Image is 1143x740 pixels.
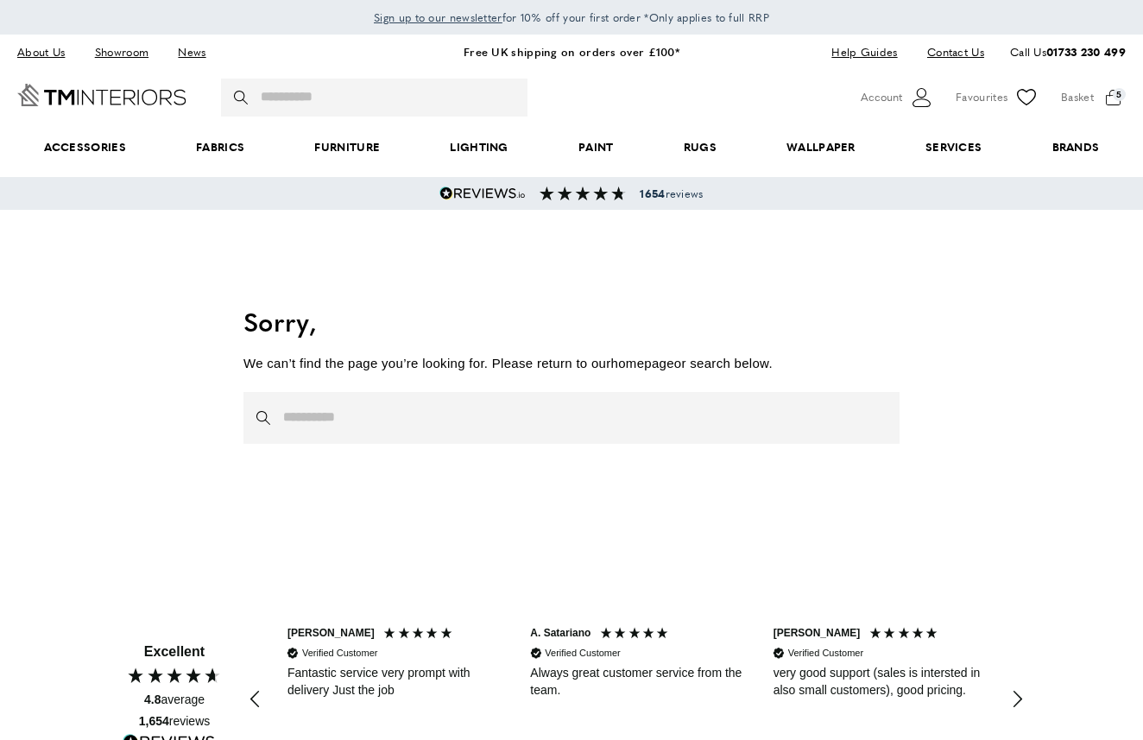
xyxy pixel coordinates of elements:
div: Verified Customer [788,647,863,660]
div: 5 Stars [599,626,674,644]
div: very good support (sales is intersted in also small customers), good pricing. [774,665,985,699]
a: Favourites [956,85,1039,111]
h1: Sorry, [243,303,900,339]
div: 5 Stars [382,626,458,644]
strong: 1654 [640,186,665,201]
div: 5 Stars [868,626,944,644]
a: Furniture [280,121,415,174]
a: Brands [1017,121,1134,174]
div: [PERSON_NAME] [774,626,861,641]
span: Sign up to our newsletter [374,9,502,25]
div: average [144,692,205,709]
a: Contact Us [914,41,984,64]
img: Reviews section [540,187,626,200]
span: Accessories [9,121,161,174]
a: Lighting [415,121,544,174]
a: Rugs [648,121,751,174]
a: Sign up to our newsletter [374,9,502,26]
div: Verified Customer [545,647,620,660]
div: Verified Customer [302,647,377,660]
div: reviews [139,713,211,731]
button: Search [256,392,274,444]
a: Fabrics [161,121,280,174]
div: A. Satariano [530,626,590,641]
a: About Us [17,41,78,64]
a: Wallpaper [751,121,890,174]
div: 4.80 Stars [126,666,223,685]
a: Showroom [82,41,161,64]
span: for 10% off your first order *Only applies to full RRP [374,9,769,25]
button: Search [234,79,251,117]
div: Always great customer service from the team. [530,665,742,699]
span: Favourites [956,88,1007,106]
span: 4.8 [144,693,161,706]
span: 1,654 [139,714,169,728]
button: Customer Account [861,85,934,111]
a: homepage [611,356,674,370]
img: Reviews.io 5 stars [439,187,526,200]
div: [PERSON_NAME] [287,626,375,641]
p: Call Us [1010,43,1126,61]
a: Help Guides [818,41,910,64]
a: Go to Home page [17,84,186,106]
div: REVIEWS.io Carousel Scroll Left [235,679,276,720]
a: News [165,41,218,64]
span: Account [861,88,902,106]
a: Paint [543,121,648,174]
p: We can’t find the page you’re looking for. Please return to our or search below. [243,353,900,374]
a: 01733 230 499 [1046,43,1126,60]
div: Excellent [144,642,205,661]
a: Services [890,121,1017,174]
span: reviews [640,187,703,200]
div: REVIEWS.io Carousel Scroll Right [996,679,1038,720]
a: Free UK shipping on orders over £100* [464,43,679,60]
div: Fantastic service very prompt with delivery Just the job [287,665,499,699]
